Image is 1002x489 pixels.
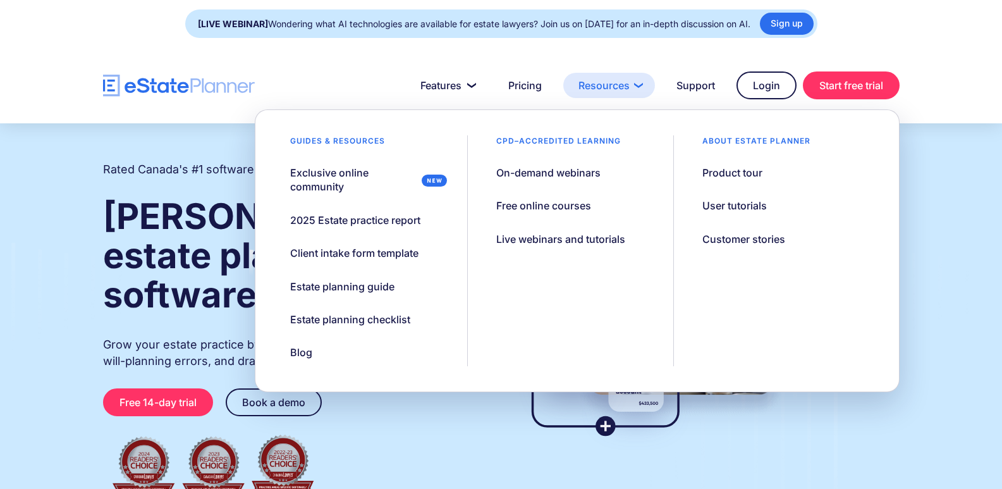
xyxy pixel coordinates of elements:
a: Support [661,73,730,98]
a: Product tour [687,159,778,186]
a: Live webinars and tutorials [480,226,641,252]
a: Free 14-day trial [103,388,213,416]
a: Features [405,73,487,98]
div: Estate planning checklist [290,313,410,326]
a: Estate planning guide [274,273,410,300]
div: Wondering what AI technologies are available for estate lawyers? Join us on [DATE] for an in-dept... [198,15,750,33]
div: On-demand webinars [496,166,601,180]
a: User tutorials [687,192,783,219]
h2: Rated Canada's #1 software for estate practitioners [103,161,381,178]
a: Start free trial [803,71,900,99]
a: On-demand webinars [480,159,616,186]
a: Exclusive online community [274,159,455,201]
div: Free online courses [496,199,591,213]
a: Sign up [760,13,814,35]
div: Estate planning guide [290,280,394,294]
div: About estate planner [687,135,826,153]
div: Blog [290,345,312,359]
strong: [LIVE WEBINAR] [198,18,268,29]
div: Product tour [702,166,762,180]
a: Client intake form template [274,240,434,266]
p: Grow your estate practice by streamlining client intake, reducing will-planning errors, and draft... [103,337,477,369]
div: Customer stories [702,232,785,246]
a: 2025 Estate practice report [274,207,436,233]
div: 2025 Estate practice report [290,213,420,227]
a: Resources [563,73,655,98]
a: Blog [274,339,328,366]
div: Live webinars and tutorials [496,232,625,246]
strong: [PERSON_NAME] and estate planning software [103,195,475,316]
a: Customer stories [687,226,801,252]
div: Exclusive online community [290,166,417,194]
a: Pricing [493,73,557,98]
a: home [103,75,255,97]
div: CPD–accredited learning [480,135,637,153]
div: Guides & resources [274,135,401,153]
div: User tutorials [702,199,767,213]
a: Free online courses [480,192,607,219]
div: Client intake form template [290,246,419,260]
a: Login [736,71,797,99]
a: Book a demo [226,388,322,416]
a: Estate planning checklist [274,306,426,333]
